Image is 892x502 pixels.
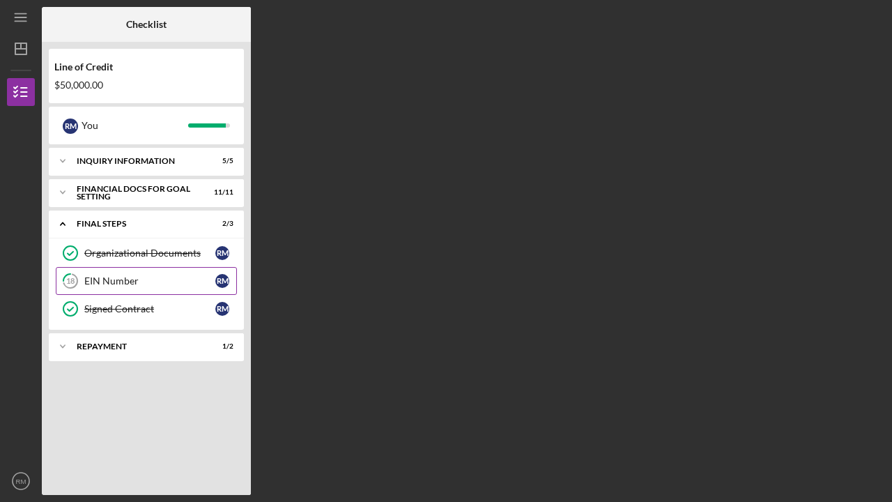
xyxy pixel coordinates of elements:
button: RM [7,467,35,495]
a: 18EIN NumberRM [56,267,237,295]
div: Financial Docs for Goal Setting [77,185,199,201]
a: Organizational DocumentsRM [56,239,237,267]
div: 11 / 11 [208,188,233,197]
div: Organizational Documents [84,248,215,259]
div: EIN Number [84,275,215,287]
div: R M [215,246,229,260]
text: RM [16,478,26,485]
b: Checklist [126,19,167,30]
tspan: 18 [66,277,75,286]
div: R M [215,274,229,288]
div: 2 / 3 [208,220,233,228]
div: R M [63,119,78,134]
div: R M [215,302,229,316]
div: Signed Contract [84,303,215,314]
div: Repayment [77,342,199,351]
div: FINAL STEPS [77,220,199,228]
div: 1 / 2 [208,342,233,351]
div: You [82,114,188,137]
div: $50,000.00 [54,79,238,91]
div: 5 / 5 [208,157,233,165]
div: Line of Credit [54,61,238,73]
div: INQUIRY INFORMATION [77,157,199,165]
a: Signed ContractRM [56,295,237,323]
